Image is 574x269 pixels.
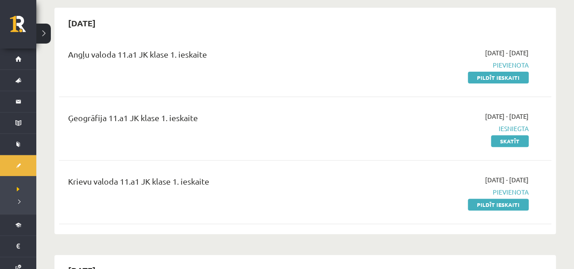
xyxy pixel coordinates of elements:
span: [DATE] - [DATE] [485,175,529,185]
a: Skatīt [491,135,529,147]
a: Rīgas 1. Tālmācības vidusskola [10,16,36,39]
span: Pievienota [384,60,529,70]
span: [DATE] - [DATE] [485,48,529,58]
div: Krievu valoda 11.a1 JK klase 1. ieskaite [68,175,371,192]
a: Pildīt ieskaiti [468,199,529,210]
span: Iesniegta [384,124,529,133]
span: Pievienota [384,187,529,197]
span: [DATE] - [DATE] [485,112,529,121]
h2: [DATE] [59,12,105,34]
a: Pildīt ieskaiti [468,72,529,83]
div: Angļu valoda 11.a1 JK klase 1. ieskaite [68,48,371,65]
div: Ģeogrāfija 11.a1 JK klase 1. ieskaite [68,112,371,128]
